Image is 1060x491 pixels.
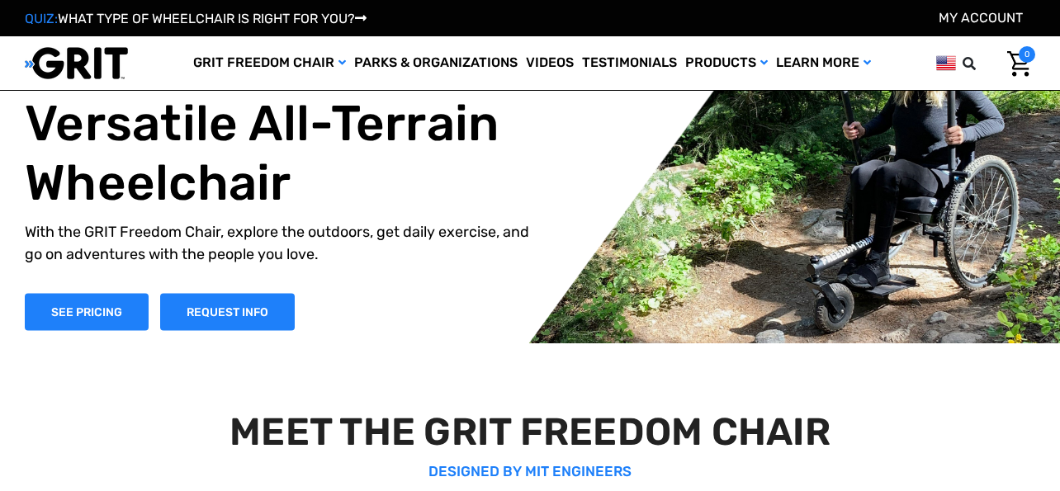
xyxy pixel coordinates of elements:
h1: The World's Most Versatile All-Terrain Wheelchair [25,34,542,212]
span: QUIZ: [25,11,58,26]
img: Cart [1007,51,1031,77]
a: GRIT Freedom Chair [189,36,350,90]
p: DESIGNED BY MIT ENGINEERS [26,461,1034,483]
a: Learn More [772,36,875,90]
img: GRIT All-Terrain Wheelchair and Mobility Equipment [25,46,128,80]
h2: MEET THE GRIT FREEDOM CHAIR [26,409,1034,455]
a: Account [939,10,1023,26]
a: Parks & Organizations [350,36,522,90]
a: Shop Now [25,293,149,330]
a: Slide number 1, Request Information [160,293,295,330]
span: 0 [1019,46,1035,63]
input: Search [970,46,995,81]
p: With the GRIT Freedom Chair, explore the outdoors, get daily exercise, and go on adventures with ... [25,220,542,265]
img: us.png [936,53,956,73]
a: Products [681,36,772,90]
a: QUIZ:WHAT TYPE OF WHEELCHAIR IS RIGHT FOR YOU? [25,11,367,26]
a: Cart with 0 items [995,46,1035,81]
a: Videos [522,36,578,90]
a: Testimonials [578,36,681,90]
